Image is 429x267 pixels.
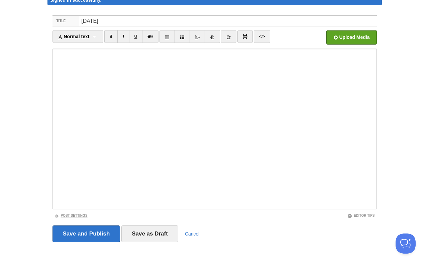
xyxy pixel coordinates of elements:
input: Save as Draft [121,225,178,242]
span: Normal text [58,34,90,39]
label: Title [52,16,80,26]
a: I [117,30,129,43]
img: pagebreak-icon.png [243,34,247,39]
a: B [104,30,118,43]
iframe: Help Scout Beacon - Open [396,233,416,254]
a: Post Settings [55,214,88,217]
a: U [129,30,143,43]
a: </> [254,30,270,43]
a: Editor Tips [347,214,375,217]
a: Cancel [185,231,200,237]
input: Save and Publish [52,225,120,242]
del: Str [147,34,153,39]
a: Str [142,30,158,43]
